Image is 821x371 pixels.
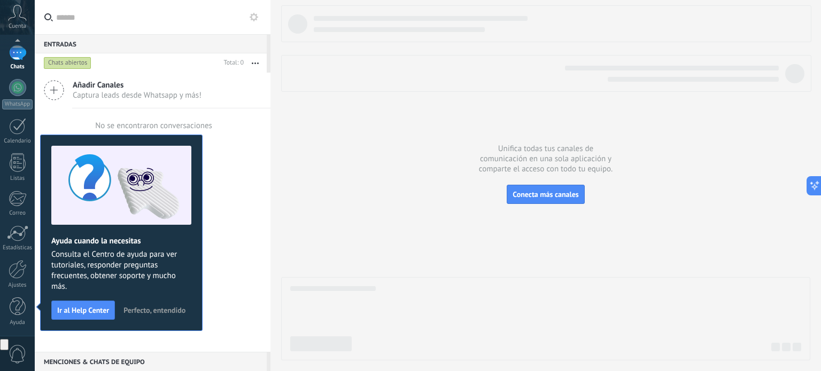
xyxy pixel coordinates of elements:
div: Chats [2,64,33,70]
span: Cuenta [9,23,26,30]
div: WhatsApp [2,99,33,109]
div: Chats abiertos [44,57,91,69]
span: Añadir Canales [73,80,202,90]
span: Captura leads desde Whatsapp y más! [73,90,202,100]
span: Consulta el Centro de ayuda para ver tutoriales, responder preguntas frecuentes, obtener soporte ... [51,249,191,292]
h2: Ayuda cuando la necesitas [51,236,191,246]
span: Ir al Help Center [57,306,109,314]
div: Entradas [35,34,267,53]
div: No se encontraron conversaciones [95,121,212,131]
div: Menciones & Chats de equipo [35,352,267,371]
div: Ajustes [2,282,33,289]
div: Correo [2,210,33,217]
span: Conecta más canales [513,190,578,199]
span: Perfecto, entendido [123,306,185,314]
div: Calendario [2,138,33,145]
div: Total: 0 [220,58,244,68]
button: Ir al Help Center [51,301,115,320]
div: Ayuda [2,319,33,326]
button: Perfecto, entendido [119,302,190,318]
button: Conecta más canales [507,185,584,204]
div: Listas [2,175,33,182]
div: Estadísticas [2,244,33,251]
